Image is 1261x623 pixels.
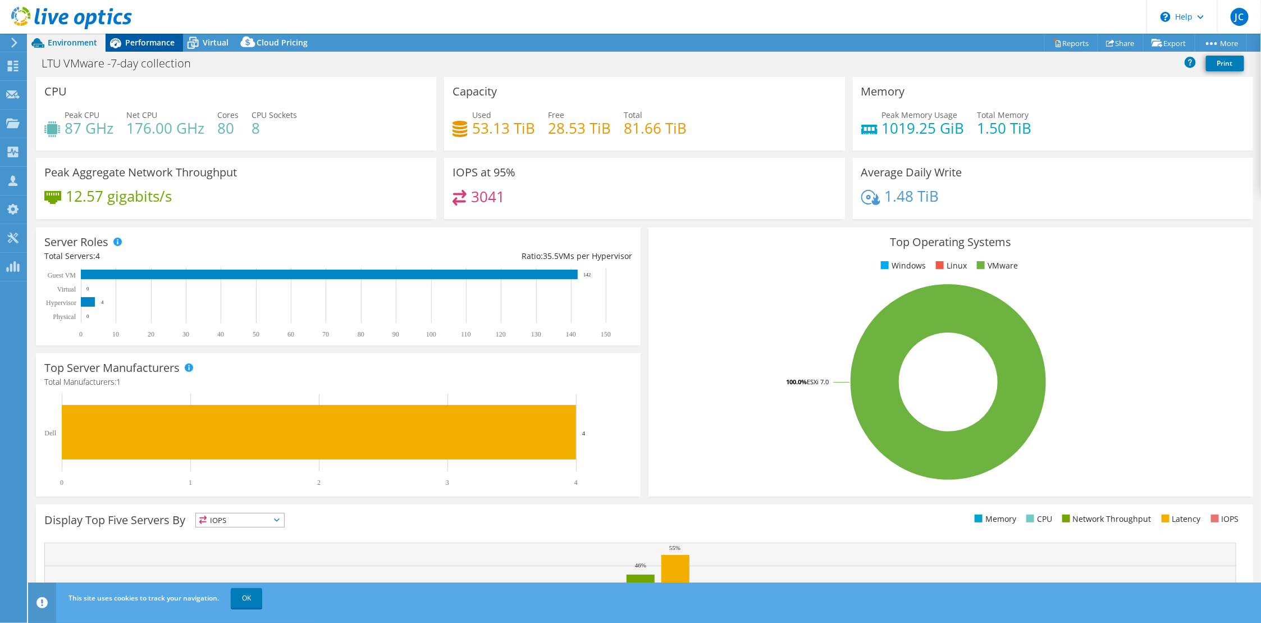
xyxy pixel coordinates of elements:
[1059,513,1152,525] li: Network Throughput
[44,166,237,179] h3: Peak Aggregate Network Throughput
[1143,34,1195,52] a: Export
[44,362,180,374] h3: Top Server Manufacturers
[231,588,262,608] a: OK
[635,562,646,569] text: 46%
[624,110,642,120] span: Total
[86,313,89,319] text: 0
[86,286,89,292] text: 0
[657,236,1245,248] h3: Top Operating Systems
[44,236,108,248] h3: Server Roles
[977,122,1032,134] h4: 1.50 TiB
[453,166,515,179] h3: IOPS at 95%
[60,479,63,486] text: 0
[65,122,113,134] h4: 87 GHz
[196,513,284,527] span: IOPS
[882,122,965,134] h4: 1019.25 GiB
[148,330,154,338] text: 20
[53,313,76,321] text: Physical
[1195,34,1247,52] a: More
[601,330,611,338] text: 150
[46,299,76,307] text: Hypervisor
[1044,34,1098,52] a: Reports
[116,376,121,387] span: 1
[125,37,175,48] span: Performance
[257,37,308,48] span: Cloud Pricing
[1098,34,1144,52] a: Share
[101,299,104,305] text: 4
[548,122,611,134] h4: 28.53 TiB
[36,57,208,70] h1: LTU VMware -7-day collection
[44,429,56,437] text: Dell
[252,122,297,134] h4: 8
[44,250,338,262] div: Total Servers:
[48,271,76,279] text: Guest VM
[453,85,497,98] h3: Capacity
[807,378,829,386] tspan: ESXi 7.0
[112,330,119,338] text: 10
[217,122,239,134] h4: 80
[582,430,586,436] text: 4
[1024,513,1052,525] li: CPU
[65,110,99,120] span: Peak CPU
[1208,513,1239,525] li: IOPS
[861,85,905,98] h3: Memory
[182,330,189,338] text: 30
[471,190,505,203] h4: 3041
[57,285,76,293] text: Virtual
[1161,12,1171,22] svg: \n
[878,260,926,272] li: Windows
[548,110,564,120] span: Free
[426,330,436,338] text: 100
[68,593,219,603] span: This site uses cookies to track your navigation.
[44,376,632,388] h4: Total Manufacturers:
[786,378,807,386] tspan: 100.0%
[217,110,239,120] span: Cores
[317,479,321,486] text: 2
[203,37,229,48] span: Virtual
[95,251,100,261] span: 4
[543,251,559,261] span: 35.5
[217,330,224,338] text: 40
[126,122,204,134] h4: 176.00 GHz
[446,479,449,486] text: 3
[977,110,1029,120] span: Total Memory
[44,85,67,98] h3: CPU
[972,513,1016,525] li: Memory
[392,330,399,338] text: 90
[882,110,958,120] span: Peak Memory Usage
[861,166,962,179] h3: Average Daily Write
[338,250,632,262] div: Ratio: VMs per Hypervisor
[253,330,259,338] text: 50
[974,260,1018,272] li: VMware
[472,122,535,134] h4: 53.13 TiB
[252,110,297,120] span: CPU Sockets
[531,330,541,338] text: 130
[885,190,939,202] h4: 1.48 TiB
[574,479,578,486] text: 4
[933,260,967,272] li: Linux
[1206,56,1244,71] a: Print
[472,110,491,120] span: Used
[79,330,83,338] text: 0
[126,110,157,120] span: Net CPU
[461,330,471,338] text: 110
[1159,513,1201,525] li: Latency
[624,122,687,134] h4: 81.66 TiB
[583,272,591,278] text: 142
[48,37,97,48] span: Environment
[189,479,192,486] text: 1
[287,330,294,338] text: 60
[322,330,329,338] text: 70
[66,190,172,202] h4: 12.57 gigabits/s
[496,330,506,338] text: 120
[566,330,576,338] text: 140
[1231,8,1249,26] span: JC
[358,330,364,338] text: 80
[669,544,680,551] text: 55%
